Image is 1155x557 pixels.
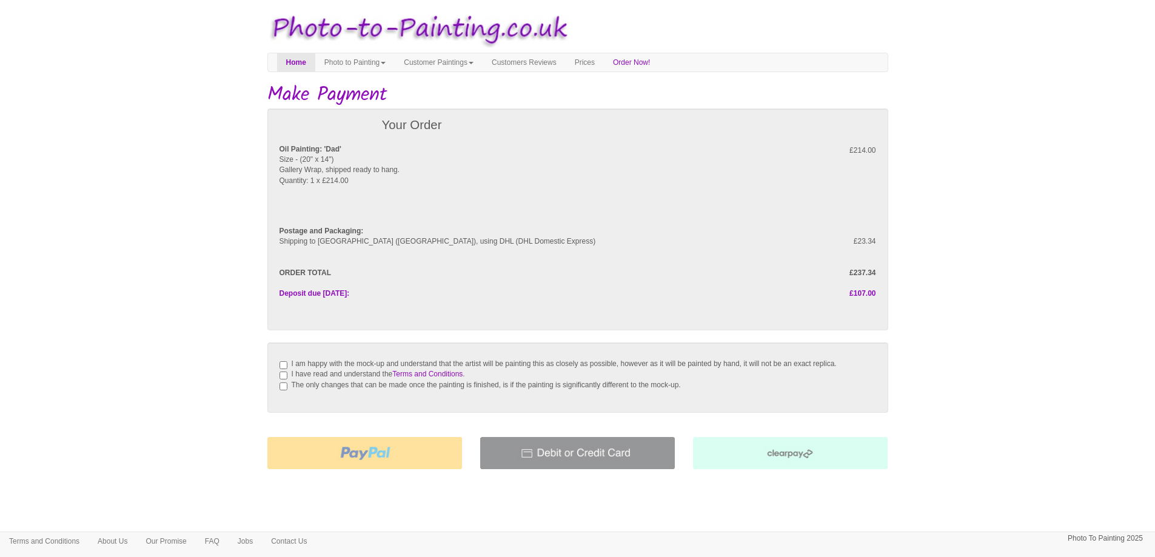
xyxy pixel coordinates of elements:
div: Shipping to [GEOGRAPHIC_DATA] ([GEOGRAPHIC_DATA]), using DHL (DHL Domestic Express) [270,236,732,247]
p: Your Order [382,115,620,136]
a: Customer Paintings [395,53,483,72]
b: Oil Painting: 'Dad' [280,145,341,153]
label: £237.34 [578,268,885,278]
label: The only changes that can be made once the painting is finished, is if the painting is significan... [292,381,681,389]
label: £107.00 [578,289,885,299]
a: Photo to Painting [315,53,395,72]
label: ORDER TOTAL [270,268,578,278]
input: I have read and understand theTerms and Conditions. [280,372,287,379]
div: £23.34 [731,236,885,247]
a: About Us [89,532,136,550]
h1: Make Payment [267,84,888,105]
a: FAQ [196,532,229,550]
input: The only changes that can be made once the painting is finished, is if the painting is significan... [280,382,287,390]
a: Our Promise [136,532,195,550]
label: I have read and understand the . [292,370,465,378]
a: Terms and Conditions [392,370,463,378]
a: Contact Us [262,532,316,550]
a: Home [277,53,315,72]
strong: Postage and Packaging: [280,227,364,235]
a: Order Now! [604,53,659,72]
input: I am happy with the mock-up and understand that the artist will be painting this as closely as po... [280,361,287,369]
img: Pay with clearpay [693,437,888,469]
label: Deposit due [DATE]: [270,289,578,299]
a: Prices [566,53,604,72]
p: Photo To Painting 2025 [1068,532,1143,545]
div: Size - (20" x 14") Gallery Wrap, shipped ready to hang. Quantity: 1 x £214.00 [270,144,732,196]
img: Photo to Painting [261,6,572,53]
img: Pay with PayPal [267,437,462,469]
img: Pay with Credit/Debit card [480,437,675,469]
label: I am happy with the mock-up and understand that the artist will be painting this as closely as po... [292,359,837,368]
p: £214.00 [740,144,876,157]
a: Customers Reviews [483,53,566,72]
a: Jobs [229,532,262,550]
